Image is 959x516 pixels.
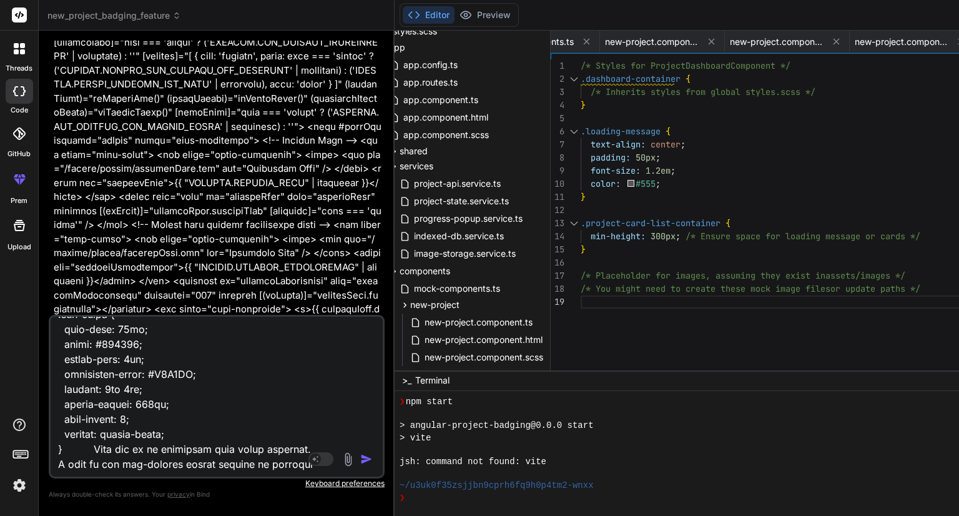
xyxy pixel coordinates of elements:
[11,105,28,116] label: code
[400,160,433,172] span: services
[581,126,661,137] span: .loading-message
[400,432,431,444] span: > vite
[725,217,730,229] span: {
[581,99,586,111] span: }
[413,229,505,244] span: indexed-db.service.ts
[413,211,524,226] span: progress-popup.service.ts
[402,75,459,90] span: app.routes.ts
[581,191,586,202] span: }
[551,112,564,125] div: 5
[681,139,686,150] span: ;
[551,86,564,99] div: 3
[400,265,450,277] span: components
[7,149,31,159] label: GitHub
[551,282,564,295] div: 18
[455,6,516,24] button: Preview
[7,242,31,252] label: Upload
[581,217,720,229] span: .project-card-list-container
[651,231,676,242] span: 300px
[551,256,564,269] div: 16
[656,152,661,163] span: ;
[656,178,661,189] span: ;
[400,480,594,492] span: ~/u3uk0f35zsjjbn9cprh6fq9h0p4tm2-wnxx
[566,72,582,86] div: Click to collapse the range.
[51,317,327,472] textarea: <lor ipsum="dolo-sita"> <con *adIpi="eli seddoei te incididu; utl e = dolor" magna="aliq"> <eni a...
[551,177,564,191] div: 10
[423,315,534,330] span: new-project.component.ts
[551,217,564,230] div: 13
[566,217,582,230] div: Click to collapse the range.
[581,270,825,281] span: /* Placeholder for images, assuming they exist in
[646,165,671,176] span: 1.2em
[341,452,355,467] img: attachment
[360,453,373,465] img: icon
[636,178,656,189] span: #555
[413,176,502,191] span: project-api.service.ts
[402,92,479,107] span: app.component.ts
[581,73,681,84] span: .dashboard-container
[581,244,586,255] span: }
[676,231,681,242] span: ;
[410,369,473,381] span: dashboard-info
[413,194,510,209] span: project-state.service.ts
[400,396,406,408] span: ❯
[49,479,385,489] p: Keyboard preferences
[423,332,544,347] span: new-project.component.html
[566,125,582,138] div: Click to collapse the range.
[605,36,699,48] span: new-project.component.ts
[666,126,671,137] span: {
[402,127,490,142] span: app.component.scss
[825,270,905,281] span: assets/images */
[551,151,564,164] div: 8
[391,24,438,39] span: styles.scss
[551,269,564,282] div: 17
[551,138,564,151] div: 7
[686,231,920,242] span: /* Ensure space for loading message or cards */
[636,152,656,163] span: 50px
[551,99,564,112] div: 4
[591,231,646,242] span: min-height:
[410,299,460,311] span: new-project
[400,420,594,432] span: > angular-project-badging@0.0.0 start
[11,196,27,206] label: prem
[551,125,564,138] div: 6
[402,110,489,125] span: app.component.html
[686,73,691,84] span: {
[551,295,564,309] div: 19
[551,243,564,256] div: 15
[551,204,564,217] div: 12
[581,60,790,71] span: /* Styles for ProjectDashboardComponent */
[551,230,564,243] div: 14
[830,283,920,294] span: or update paths */
[400,145,428,157] span: shared
[389,41,405,54] span: app
[651,139,681,150] span: center
[9,475,30,496] img: settings
[591,152,631,163] span: padding:
[49,489,385,500] p: Always double-check its answers. Your in Bind
[551,59,564,72] div: 1
[551,191,564,204] div: 11
[413,246,517,261] span: image-storage.service.ts
[730,36,824,48] span: new-project.component.html
[167,490,190,498] span: privacy
[415,374,450,387] span: Terminal
[551,164,564,177] div: 9
[591,178,621,189] span: color:
[855,36,948,48] span: new-project.component.scss
[671,165,676,176] span: ;
[413,281,501,296] span: mock-components.ts
[402,57,459,72] span: app.config.ts
[402,374,411,387] span: >_
[400,492,406,504] span: ❯
[591,86,815,97] span: /* Inherits styles from global styles.scss */
[581,283,830,294] span: /* You might need to create these mock image files
[406,396,453,408] span: npm start
[400,456,546,468] span: jsh: command not found: vite
[423,350,544,365] span: new-project.component.scss
[47,9,181,22] span: new_project_badging_feature
[591,165,641,176] span: font-size:
[551,72,564,86] div: 2
[403,6,455,24] button: Editor
[591,139,646,150] span: text-align:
